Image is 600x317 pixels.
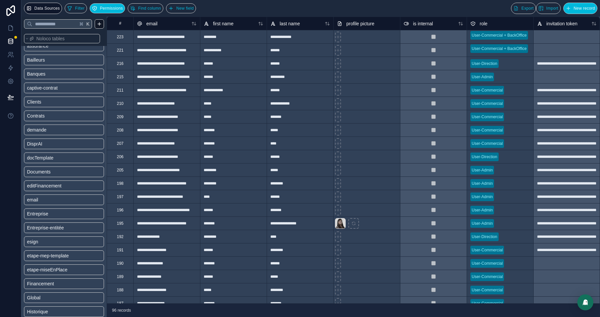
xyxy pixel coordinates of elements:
a: Historique [27,308,81,315]
span: Noloco tables [36,35,65,42]
span: Banques [27,71,45,77]
div: User-Admin [472,180,493,186]
div: User-Commercial [472,114,503,120]
div: DisprAI [24,139,104,149]
a: demande [27,127,81,133]
span: assurance [27,43,49,49]
div: 223 [117,34,123,40]
span: Data Sources [34,6,60,11]
div: docTemplate [24,153,104,163]
span: editFinancement [27,182,62,189]
div: User-Admin [472,220,493,226]
span: role [480,20,487,27]
a: Entreprise [27,210,81,217]
a: etape-mep-template [27,252,81,259]
a: Clients [27,99,81,105]
div: User-Admin [472,194,493,200]
div: User-Commercial [472,247,503,253]
span: esign [27,238,38,245]
span: New field [176,6,194,11]
div: 208 [117,128,123,133]
button: Import [536,3,561,14]
div: esign [24,236,104,247]
div: User-Commercial [472,87,503,93]
div: Financement [24,278,104,289]
div: Clients [24,97,104,107]
a: New record [561,3,597,14]
div: Open Intercom Messenger [577,294,593,310]
div: User-Commercial [472,274,503,280]
span: etape-mep-template [27,252,69,259]
button: Permissions [90,3,125,13]
span: invitation token [546,20,577,27]
button: Noloco tables [24,34,100,43]
div: Entreprise-entitée [24,222,104,233]
div: User-Direction [472,234,497,240]
div: User-Commercial [472,287,503,293]
a: Permissions [90,3,128,13]
div: User-Commercial + BackOffice [472,46,527,52]
a: Entreprise-entitée [27,224,81,231]
span: Financement [27,280,54,287]
a: Contrats [27,113,81,119]
a: etape-miseEnPlace [27,266,81,273]
div: User-Commercial [472,127,503,133]
span: Historique [27,308,48,315]
div: 215 [117,74,123,80]
div: 207 [117,141,123,146]
div: email [24,194,104,205]
div: Entreprise [24,208,104,219]
span: Export [521,6,533,11]
div: editFinancement [24,180,104,191]
span: Permissions [100,6,123,11]
div: Banques [24,69,104,79]
div: Historique [24,306,104,317]
button: Export [511,3,536,14]
span: DisprAI [27,141,42,147]
span: Entreprise-entitée [27,224,64,231]
a: Global [27,294,81,301]
div: 188 [117,287,123,293]
div: 190 [117,261,123,266]
button: New field [166,3,196,13]
span: Bailleurs [27,57,45,63]
div: 195 [117,221,123,226]
a: editFinancement [27,182,81,189]
a: DisprAI [27,141,81,147]
div: 205 [117,167,123,173]
button: New record [563,3,597,14]
div: User-Commercial + BackOffice [472,32,527,38]
a: docTemplate [27,155,81,161]
span: Import [546,6,558,11]
span: 96 records [112,308,131,313]
span: Entreprise [27,210,48,217]
div: 197 [117,194,123,199]
div: 206 [117,154,123,159]
span: New record [574,6,595,11]
div: 211 [117,88,123,93]
div: 209 [117,114,123,120]
button: Filter [65,3,87,13]
div: 189 [117,274,123,279]
span: demande [27,127,46,133]
div: User-Direction [472,61,497,67]
span: Filter [75,6,84,11]
a: Financement [27,280,81,287]
span: etape-miseEnPlace [27,266,67,273]
a: Bailleurs [27,57,81,63]
span: email [27,196,38,203]
div: User-Commercial [472,101,503,107]
div: 210 [117,101,123,106]
span: email [146,20,157,27]
a: Documents [27,168,81,175]
span: first name [213,20,233,27]
div: 221 [117,48,123,53]
span: profile picture [346,20,374,27]
div: 198 [117,181,123,186]
div: Global [24,292,104,303]
span: is internal [413,20,433,27]
span: docTemplate [27,155,53,161]
div: assurance [24,41,104,51]
a: email [27,196,81,203]
span: Clients [27,99,41,105]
